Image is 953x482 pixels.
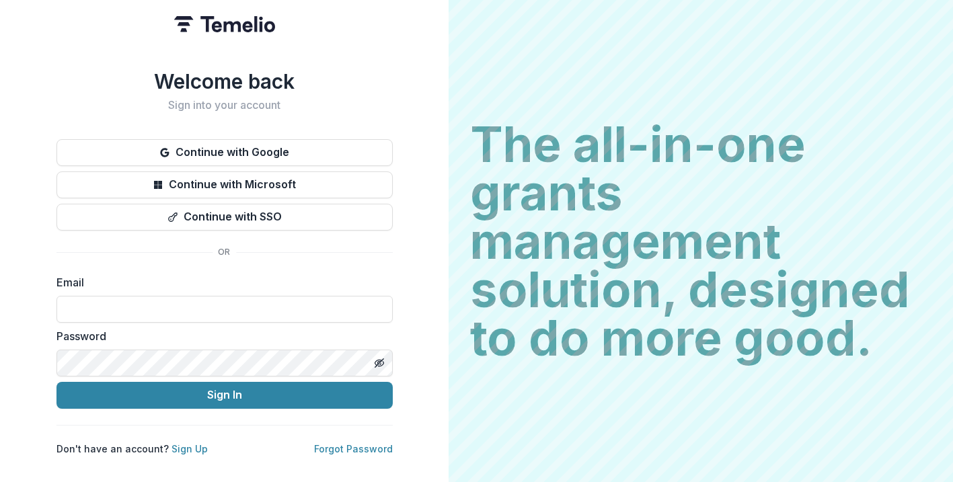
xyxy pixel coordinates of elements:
h1: Welcome back [56,69,393,93]
h2: Sign into your account [56,99,393,112]
button: Toggle password visibility [369,352,390,374]
button: Continue with SSO [56,204,393,231]
label: Email [56,274,385,290]
label: Password [56,328,385,344]
img: Temelio [174,16,275,32]
button: Continue with Google [56,139,393,166]
button: Sign In [56,382,393,409]
a: Forgot Password [314,443,393,454]
a: Sign Up [171,443,208,454]
button: Continue with Microsoft [56,171,393,198]
p: Don't have an account? [56,442,208,456]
